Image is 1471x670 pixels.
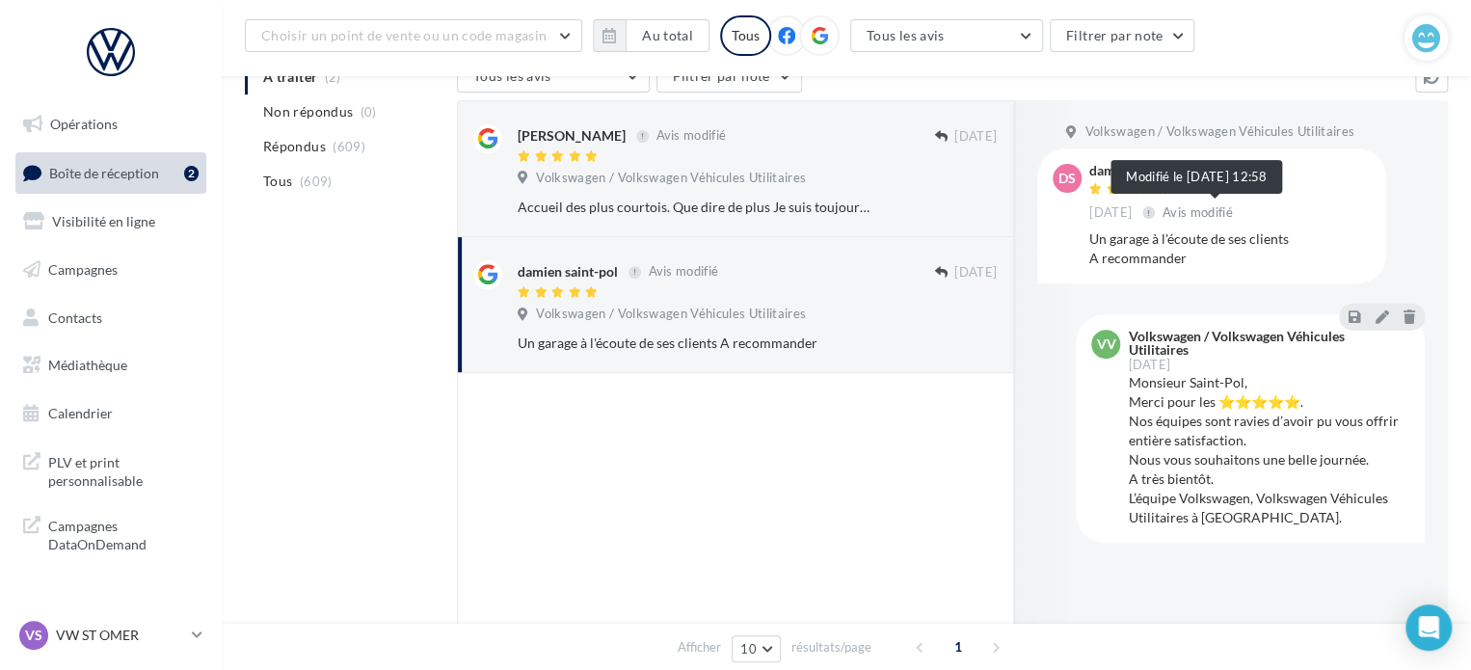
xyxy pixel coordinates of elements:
[245,19,582,52] button: Choisir un point de vente ou un code magasin
[626,19,709,52] button: Au total
[518,334,871,353] div: Un garage à l'écoute de ses clients A recommander
[48,405,113,421] span: Calendrier
[12,250,210,290] a: Campagnes
[263,172,292,191] span: Tous
[1096,335,1115,354] span: VV
[1084,123,1354,141] span: Volkswagen / Volkswagen Véhicules Utilitaires
[12,201,210,242] a: Visibilité en ligne
[593,19,709,52] button: Au total
[1128,373,1409,527] div: Monsieur Saint-Pol, Merci pour les ⭐⭐⭐⭐⭐. Nos équipes sont ravies d’avoir pu vous offrir entière ...
[518,198,871,217] div: Accueil des plus courtois. Que dire de plus Je suis toujours satisfait. Une affaire de famille, u...
[56,626,184,645] p: VW ST OMER
[518,126,626,146] div: [PERSON_NAME]
[48,261,118,278] span: Campagnes
[648,264,718,280] span: Avis modifié
[52,213,155,229] span: Visibilité en ligne
[1163,204,1233,220] span: Avis modifié
[655,128,726,144] span: Avis modifié
[1128,330,1405,357] div: Volkswagen / Volkswagen Véhicules Utilitaires
[25,626,42,645] span: VS
[536,306,806,323] span: Volkswagen / Volkswagen Véhicules Utilitaires
[518,262,618,281] div: damien saint-pol
[656,60,802,93] button: Filtrer par note
[12,152,210,194] a: Boîte de réception2
[263,137,326,156] span: Répondus
[740,641,757,657] span: 10
[361,104,377,120] span: (0)
[867,27,945,43] span: Tous les avis
[48,357,127,373] span: Médiathèque
[48,308,102,325] span: Contacts
[300,174,333,189] span: (609)
[48,449,199,491] span: PLV et print personnalisable
[1405,604,1452,651] div: Open Intercom Messenger
[1089,204,1132,222] span: [DATE]
[49,164,159,180] span: Boîte de réception
[12,298,210,338] a: Contacts
[12,345,210,386] a: Médiathèque
[732,635,781,662] button: 10
[261,27,547,43] span: Choisir un point de vente ou un code magasin
[12,442,210,498] a: PLV et print personnalisable
[954,128,997,146] span: [DATE]
[954,264,997,281] span: [DATE]
[15,617,206,654] a: VS VW ST OMER
[678,638,721,657] span: Afficher
[263,102,353,121] span: Non répondus
[1050,19,1195,52] button: Filtrer par note
[850,19,1043,52] button: Tous les avis
[943,631,974,662] span: 1
[1058,169,1076,188] span: ds
[720,15,771,56] div: Tous
[12,104,210,145] a: Opérations
[50,116,118,132] span: Opérations
[1110,160,1282,194] div: Modifié le [DATE] 12:58
[1089,229,1371,268] div: Un garage à l'écoute de ses clients A recommander
[1128,359,1170,371] span: [DATE]
[1089,164,1237,177] div: damien saint-pol
[12,393,210,434] a: Calendrier
[457,60,650,93] button: Tous les avis
[48,513,199,554] span: Campagnes DataOnDemand
[184,166,199,181] div: 2
[536,170,806,187] span: Volkswagen / Volkswagen Véhicules Utilitaires
[791,638,871,657] span: résultats/page
[12,505,210,562] a: Campagnes DataOnDemand
[333,139,365,154] span: (609)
